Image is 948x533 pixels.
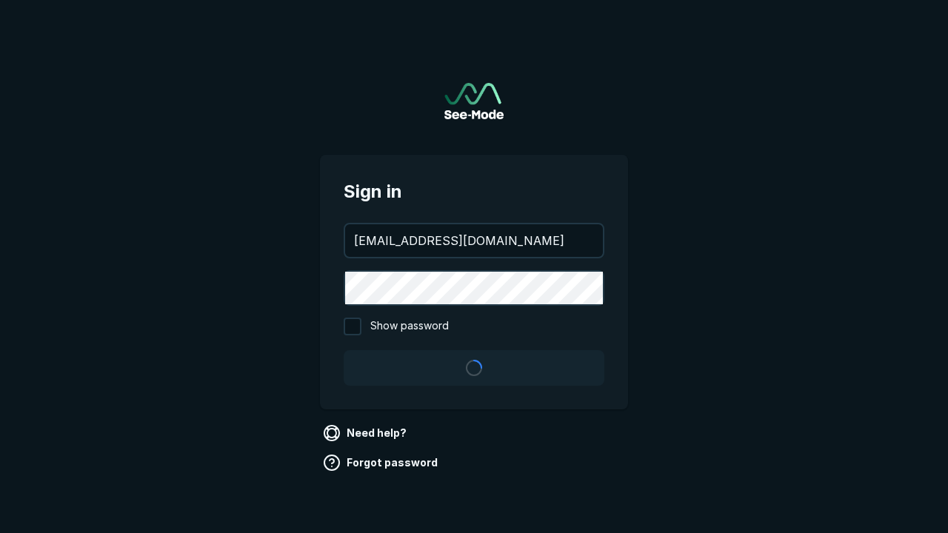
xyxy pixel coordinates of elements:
img: See-Mode Logo [444,83,504,119]
a: Go to sign in [444,83,504,119]
input: your@email.com [345,224,603,257]
a: Need help? [320,421,413,445]
a: Forgot password [320,451,444,475]
span: Sign in [344,178,604,205]
span: Show password [370,318,449,335]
